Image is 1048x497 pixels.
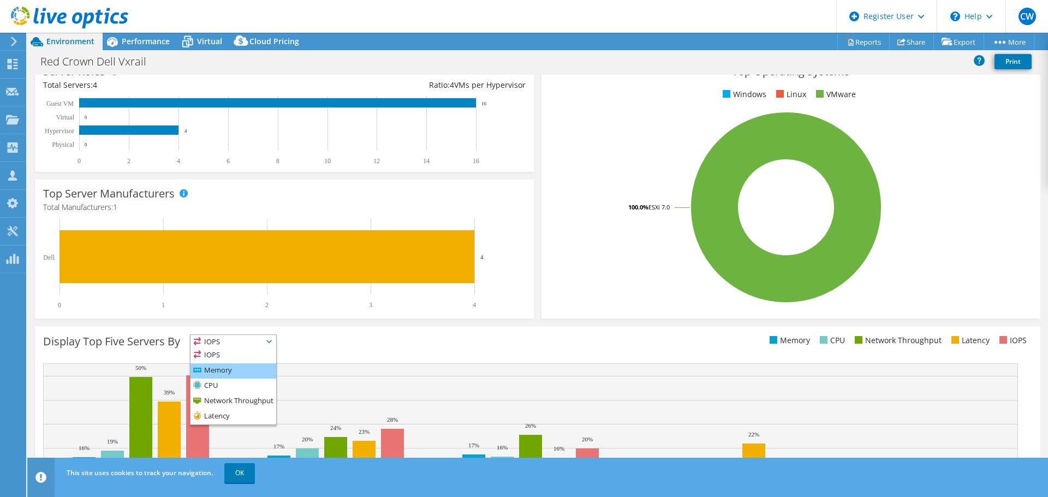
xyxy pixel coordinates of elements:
span: 1 [113,202,117,212]
a: OK [224,463,255,483]
li: Network Throughput [852,334,942,346]
text: 0 [85,115,87,120]
h3: Top Operating Systems [550,65,1032,77]
text: 26% [525,422,536,429]
a: Reports [837,33,890,50]
a: Print [995,54,1032,69]
li: Latency [949,334,990,346]
text: 16 [481,101,487,106]
a: Export [933,33,984,50]
text: 3 [369,301,372,309]
text: 0 [85,142,87,147]
li: Network Throughput [190,394,276,409]
span: Cloud Pricing [249,36,299,46]
text: 24% [330,424,341,431]
a: More [984,33,1034,50]
text: 4 [473,301,476,309]
text: 4 [184,128,187,134]
text: 2 [127,157,130,165]
span: Environment [46,36,94,46]
h4: Total Manufacturers: [43,201,526,213]
div: Total Servers: [43,79,284,91]
text: 2 [265,301,269,309]
text: 14 [423,157,430,165]
text: Dell [43,254,55,261]
text: 12 [373,157,380,165]
span: 4 [450,80,454,90]
text: 20% [302,436,313,442]
text: 28% [387,416,398,423]
text: Guest VM [46,100,74,107]
text: 16% [553,445,564,452]
text: 4 [480,254,484,260]
li: Memory [190,363,276,379]
li: CPU [817,334,845,346]
li: IOPS [190,348,276,363]
span: Performance [122,36,170,46]
span: CW [1019,8,1036,25]
span: 4 [93,80,97,90]
span: Virtual [197,36,222,46]
text: 6 [227,157,230,165]
text: 19% [107,438,118,445]
span: IOPS [190,335,276,348]
span: This site uses cookies to track your navigation. [67,468,213,477]
text: 16% [79,445,90,451]
h1: Red Crown Dell Vxrail [35,56,163,68]
text: 4 [177,157,180,165]
tspan: ESXi 7.0 [648,203,670,211]
tspan: 100.0% [628,203,648,211]
li: CPU [190,379,276,394]
div: Ratio: VMs per Hypervisor [284,79,526,91]
svg: \n [950,11,960,21]
text: 16 [473,157,479,165]
text: 0 [78,157,81,165]
li: VMware [813,88,856,100]
li: Linux [773,88,806,100]
text: 20% [582,436,593,442]
h3: Top Server Manufacturers [43,188,175,200]
text: 17% [468,442,479,448]
text: 22% [748,431,759,438]
text: 1 [162,301,165,309]
li: Memory [767,334,810,346]
li: Windows [720,88,766,100]
li: Latency [190,409,276,424]
h3: Server Roles [43,65,105,77]
text: 39% [164,389,175,396]
text: Virtual [56,113,75,121]
a: Share [889,33,934,50]
text: 17% [273,443,284,450]
li: IOPS [997,334,1027,346]
text: 16% [497,444,508,451]
text: 50% [135,364,146,371]
text: 23% [359,428,370,435]
text: Hypervisor [45,127,74,135]
text: Physical [52,141,74,148]
text: 10 [324,157,331,165]
text: 8 [276,157,279,165]
text: 0 [58,301,61,309]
